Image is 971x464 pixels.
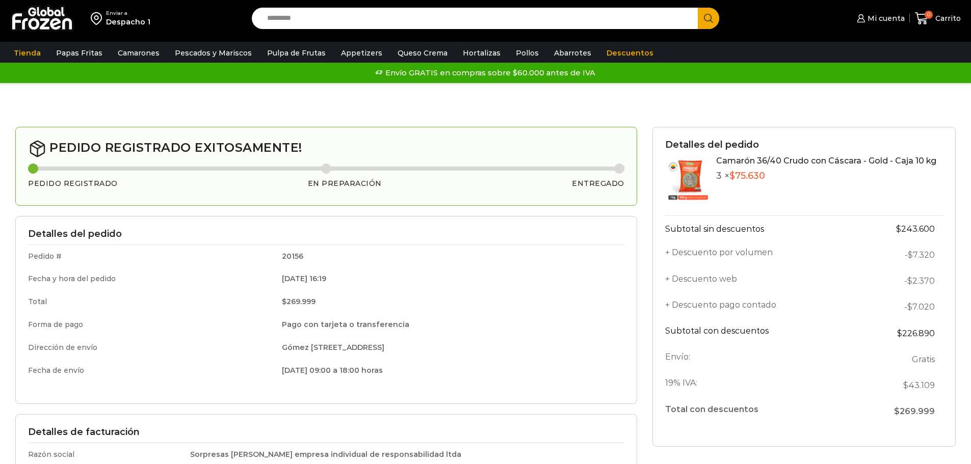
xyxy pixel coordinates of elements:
span: $ [907,276,912,286]
h3: Detalles del pedido [665,140,943,151]
a: Pescados y Mariscos [170,43,257,63]
td: Gratis [852,346,943,372]
span: 269.999 [894,406,935,416]
th: Subtotal con descuentos [665,320,852,346]
bdi: 269.999 [282,297,316,306]
td: [DATE] 16:19 [275,267,624,290]
span: $ [894,406,900,416]
td: Gómez [STREET_ADDRESS] [275,336,624,359]
bdi: 2.370 [907,276,935,286]
td: Total [28,290,275,313]
td: Pago con tarjeta o transferencia [275,313,624,336]
span: Carrito [933,13,961,23]
bdi: 243.600 [896,224,935,234]
span: $ [903,380,908,390]
span: Mi cuenta [865,13,905,23]
td: - [852,294,943,320]
span: $ [729,170,735,181]
th: + Descuento pago contado [665,294,852,320]
a: Tienda [9,43,46,63]
span: $ [897,329,902,338]
p: 3 × [716,171,936,182]
a: Abarrotes [549,43,596,63]
a: 0 Carrito [915,7,961,31]
th: 19% IVA: [665,372,852,398]
div: Enviar a [106,10,150,17]
td: - [852,268,943,294]
td: Fecha de envío [28,359,275,380]
span: 43.109 [903,380,935,390]
td: Fecha y hora del pedido [28,267,275,290]
a: Papas Fritas [51,43,108,63]
a: Queso Crema [392,43,453,63]
h3: Entregado [572,179,624,188]
a: Camarones [113,43,165,63]
h3: Detalles de facturación [28,427,624,438]
h3: Pedido registrado [28,179,118,188]
span: $ [282,297,286,306]
button: Search button [698,8,719,29]
th: Total con descuentos [665,398,852,422]
h3: En preparación [308,179,382,188]
th: Subtotal sin descuentos [665,215,852,242]
a: Pulpa de Frutas [262,43,331,63]
td: 20156 [275,244,624,267]
a: Mi cuenta [854,8,904,29]
th: Envío: [665,346,852,372]
div: Despacho 1 [106,17,150,27]
td: Pedido # [28,244,275,267]
td: - [852,242,943,268]
span: 0 [925,11,933,19]
th: + Descuento web [665,268,852,294]
td: Forma de pago [28,313,275,336]
a: Appetizers [336,43,387,63]
a: Pollos [511,43,544,63]
span: $ [896,224,901,234]
bdi: 226.890 [897,329,935,338]
bdi: 75.630 [729,170,765,181]
a: Descuentos [601,43,659,63]
img: address-field-icon.svg [91,10,106,27]
h3: Detalles del pedido [28,229,624,240]
bdi: 7.320 [908,250,935,260]
span: $ [908,250,913,260]
a: Hortalizas [458,43,506,63]
h2: Pedido registrado exitosamente! [28,140,624,158]
bdi: 7.020 [907,302,935,312]
a: Camarón 36/40 Crudo con Cáscara - Gold - Caja 10 kg [716,156,936,166]
td: Dirección de envío [28,336,275,359]
th: + Descuento por volumen [665,242,852,268]
span: $ [907,302,912,312]
td: [DATE] 09:00 a 18:00 horas [275,359,624,380]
